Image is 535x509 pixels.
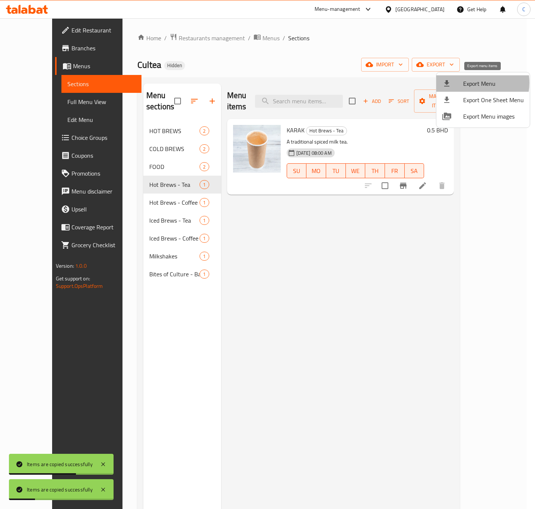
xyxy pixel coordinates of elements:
span: Export Menu images [463,112,524,121]
span: Export One Sheet Menu [463,95,524,104]
span: Export Menu [463,79,524,88]
div: Items are copied successfully [27,486,93,494]
li: Export Menu images [436,108,530,125]
div: Items are copied successfully [27,460,93,468]
li: Export one sheet menu items [436,92,530,108]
